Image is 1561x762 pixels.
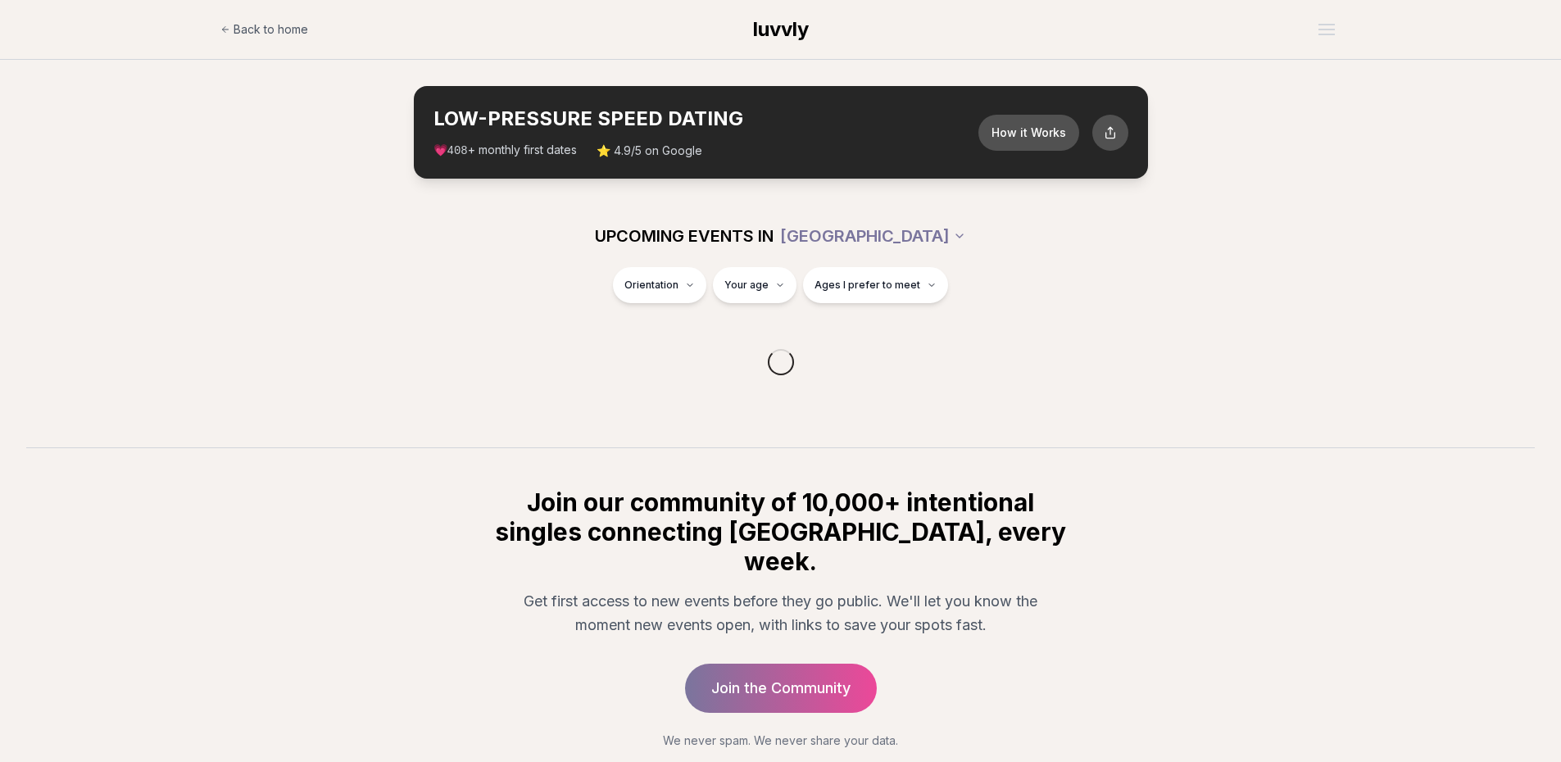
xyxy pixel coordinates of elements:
[492,488,1069,576] h2: Join our community of 10,000+ intentional singles connecting [GEOGRAPHIC_DATA], every week.
[685,664,877,713] a: Join the Community
[595,225,774,247] span: UPCOMING EVENTS IN
[234,21,308,38] span: Back to home
[815,279,920,292] span: Ages I prefer to meet
[613,267,706,303] button: Orientation
[780,218,966,254] button: [GEOGRAPHIC_DATA]
[724,279,769,292] span: Your age
[597,143,702,159] span: ⭐ 4.9/5 on Google
[433,142,577,159] span: 💗 + monthly first dates
[1312,17,1341,42] button: Open menu
[447,144,468,157] span: 408
[803,267,948,303] button: Ages I prefer to meet
[433,106,978,132] h2: LOW-PRESSURE SPEED DATING
[506,589,1056,637] p: Get first access to new events before they go public. We'll let you know the moment new events op...
[753,17,809,41] span: luvvly
[220,13,308,46] a: Back to home
[492,733,1069,749] p: We never spam. We never share your data.
[713,267,796,303] button: Your age
[753,16,809,43] a: luvvly
[624,279,678,292] span: Orientation
[978,115,1079,151] button: How it Works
